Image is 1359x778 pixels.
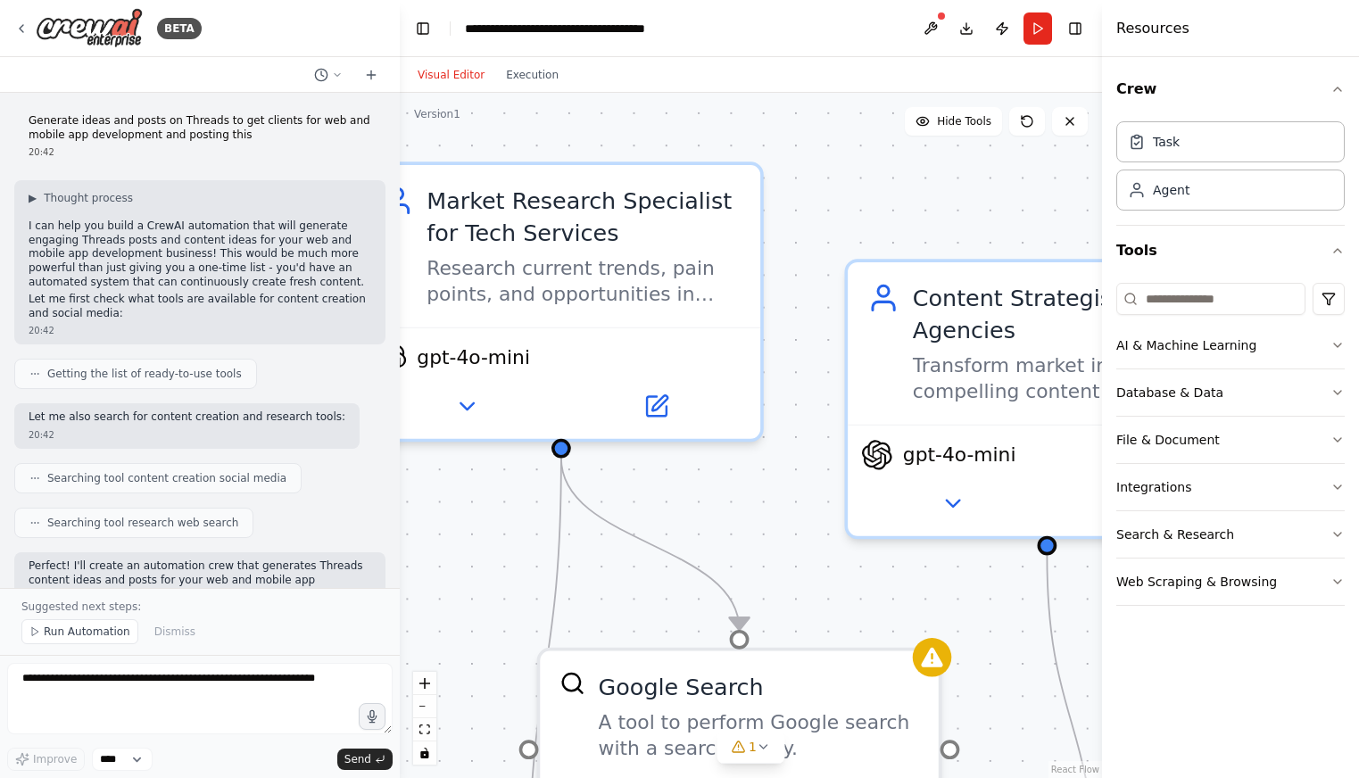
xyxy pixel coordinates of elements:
button: Hide right sidebar [1063,16,1088,41]
img: SerplyWebSearchTool [559,670,585,696]
span: Improve [33,752,77,766]
span: Getting the list of ready-to-use tools [47,367,242,381]
p: Let me first check what tools are available for content creation and social media: [29,293,371,320]
img: Logo [36,8,143,48]
div: 20:42 [29,428,345,442]
div: Version 1 [414,107,460,121]
button: toggle interactivity [413,741,436,765]
p: I can help you build a CrewAI automation that will generate engaging Threads posts and content id... [29,219,371,289]
span: gpt-4o-mini [417,344,530,370]
button: Switch to previous chat [307,64,350,86]
button: ▶Thought process [29,191,133,205]
div: Content Strategist for Tech Agencies [913,282,1227,347]
nav: breadcrumb [465,20,666,37]
p: Suggested next steps: [21,600,378,614]
button: Web Scraping & Browsing [1116,559,1345,605]
button: AI & Machine Learning [1116,322,1345,368]
p: Let me also search for content creation and research tools: [29,410,345,425]
button: File & Document [1116,417,1345,463]
button: fit view [413,718,436,741]
button: Open in side panel [1050,484,1233,524]
div: Market Research Specialist for Tech ServicesResearch current trends, pain points, and opportuniti... [359,161,764,442]
span: Searching tool content creation social media [47,471,286,485]
button: Crew [1116,64,1345,114]
p: Generate ideas and posts on Threads to get clients for web and mobile app development and posting... [29,114,371,142]
div: 20:42 [29,145,371,159]
button: Run Automation [21,619,138,644]
button: Start a new chat [357,64,385,86]
button: Tools [1116,226,1345,276]
button: Search & Research [1116,511,1345,558]
button: Open in side panel [565,387,748,426]
div: Transform market insights into compelling content ideas and strategies that attract potential cli... [913,353,1227,405]
span: Dismiss [154,625,195,639]
button: Integrations [1116,464,1345,510]
button: Dismiss [145,619,204,644]
span: Send [344,752,371,766]
g: Edge from 9bd5f388-d698-406e-b45c-3e11a4449f1f to b9a580a2-6895-4c07-aab9-fda04036eab3 [545,459,756,630]
div: 20:42 [29,324,371,337]
span: Run Automation [44,625,130,639]
button: Hide left sidebar [410,16,435,41]
div: Agent [1153,181,1189,199]
div: Content Strategist for Tech AgenciesTransform market insights into compelling content ideas and s... [845,259,1250,539]
button: Database & Data [1116,369,1345,416]
span: Thought process [44,191,133,205]
button: Visual Editor [407,64,495,86]
div: React Flow controls [413,672,436,765]
span: Searching tool research web search [47,516,238,530]
span: gpt-4o-mini [903,442,1016,468]
div: Task [1153,133,1180,151]
button: Improve [7,748,85,771]
button: Click to speak your automation idea [359,703,385,730]
p: Perfect! I'll create an automation crew that generates Threads content ideas and posts for your w... [29,559,371,615]
div: Market Research Specialist for Tech Services [427,185,741,250]
div: BETA [157,18,202,39]
button: Send [337,749,393,770]
span: 1 [749,738,757,756]
button: Hide Tools [905,107,1002,136]
div: Crew [1116,114,1345,225]
div: A tool to perform Google search with a search_query. [599,709,919,761]
div: Research current trends, pain points, and opportunities in web and mobile app development to iden... [427,256,741,308]
button: 1 [717,731,785,764]
span: Hide Tools [937,114,991,128]
button: Execution [495,64,569,86]
div: Tools [1116,276,1345,620]
h4: Resources [1116,18,1189,39]
a: React Flow attribution [1051,765,1099,774]
span: ▶ [29,191,37,205]
div: Google Search [599,670,764,702]
button: zoom in [413,672,436,695]
button: zoom out [413,695,436,718]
